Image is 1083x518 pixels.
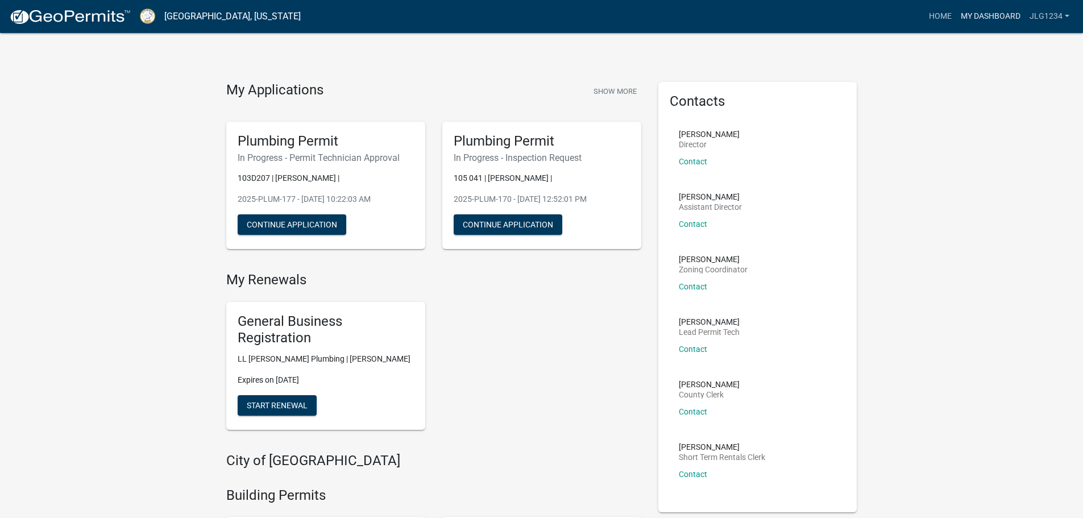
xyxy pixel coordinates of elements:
p: [PERSON_NAME] [679,380,740,388]
wm-registration-list-section: My Renewals [226,272,641,438]
a: Contact [679,345,707,354]
a: My Dashboard [956,6,1025,27]
a: Contact [679,157,707,166]
p: [PERSON_NAME] [679,318,740,326]
p: Assistant Director [679,203,742,211]
p: 2025-PLUM-170 - [DATE] 12:52:01 PM [454,193,630,205]
p: 103D207 | [PERSON_NAME] | [238,172,414,184]
h4: Building Permits [226,487,641,504]
p: Zoning Coordinator [679,266,748,273]
h4: My Applications [226,82,323,99]
a: Contact [679,219,707,229]
h5: Plumbing Permit [454,133,630,150]
p: LL [PERSON_NAME] Plumbing | [PERSON_NAME] [238,353,414,365]
img: Putnam County, Georgia [140,9,155,24]
h5: Contacts [670,93,846,110]
p: 2025-PLUM-177 - [DATE] 10:22:03 AM [238,193,414,205]
p: [PERSON_NAME] [679,443,765,451]
p: Short Term Rentals Clerk [679,453,765,461]
a: Contact [679,470,707,479]
button: Continue Application [238,214,346,235]
a: [GEOGRAPHIC_DATA], [US_STATE] [164,7,301,26]
p: County Clerk [679,391,740,399]
span: Start Renewal [247,400,308,409]
h6: In Progress - Permit Technician Approval [238,152,414,163]
a: Home [924,6,956,27]
button: Continue Application [454,214,562,235]
h6: In Progress - Inspection Request [454,152,630,163]
p: [PERSON_NAME] [679,255,748,263]
h5: General Business Registration [238,313,414,346]
p: Lead Permit Tech [679,328,740,336]
h4: My Renewals [226,272,641,288]
button: Show More [589,82,641,101]
a: Contact [679,282,707,291]
a: jlg1234 [1025,6,1074,27]
p: 105 041 | [PERSON_NAME] | [454,172,630,184]
p: Director [679,140,740,148]
p: [PERSON_NAME] [679,193,742,201]
button: Start Renewal [238,395,317,416]
h4: City of [GEOGRAPHIC_DATA] [226,453,641,469]
h5: Plumbing Permit [238,133,414,150]
a: Contact [679,407,707,416]
p: [PERSON_NAME] [679,130,740,138]
p: Expires on [DATE] [238,374,414,386]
